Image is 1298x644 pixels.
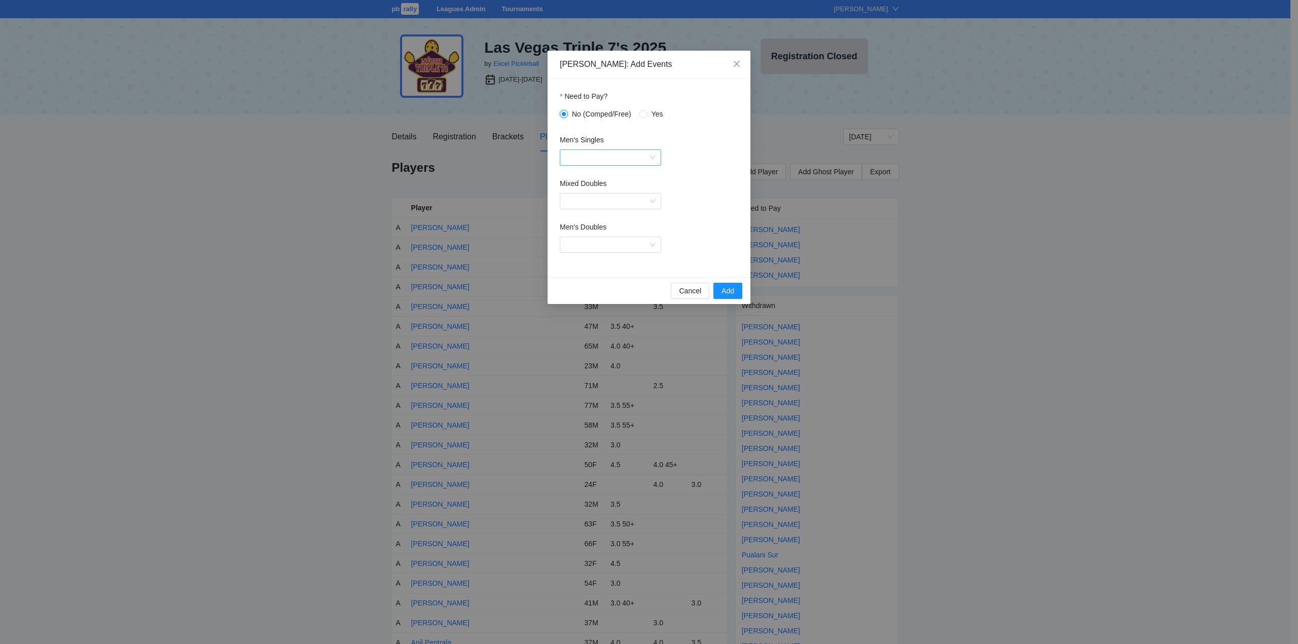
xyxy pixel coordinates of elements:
button: Close [723,51,750,78]
label: Men's Doubles [560,221,606,233]
label: Need to Pay? [560,91,607,102]
span: No (Comped/Free) [568,108,635,120]
label: Men's Singles [560,134,604,145]
label: Mixed Doubles [560,178,607,189]
div: [PERSON_NAME]: Add Events [560,59,738,70]
span: close [733,60,741,68]
span: Add [722,285,734,296]
span: Cancel [679,285,701,296]
button: Cancel [671,283,709,299]
button: Add [713,283,742,299]
span: Yes [647,108,667,120]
